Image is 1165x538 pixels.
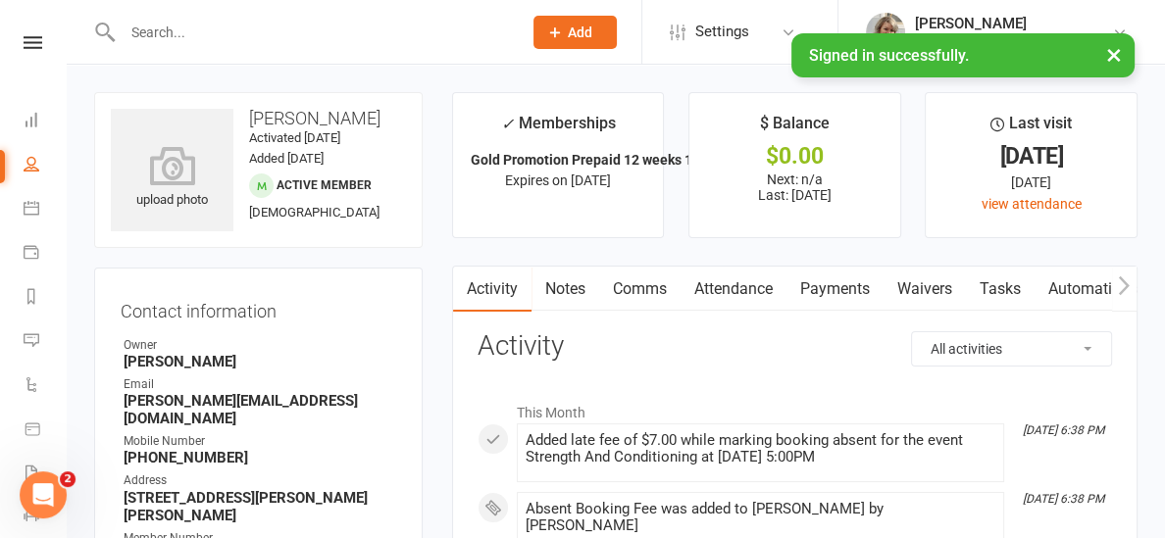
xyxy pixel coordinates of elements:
[124,336,396,355] div: Owner
[1023,423,1104,437] i: [DATE] 6:38 PM
[568,24,592,40] span: Add
[24,276,68,320] a: Reports
[760,111,830,146] div: $ Balance
[707,171,883,203] p: Next: n/a Last: [DATE]
[121,294,396,321] h3: Contact information
[111,109,406,128] h3: [PERSON_NAME]
[1035,267,1151,312] a: Automations
[60,471,76,487] span: 2
[505,172,611,188] span: Expires on [DATE]
[915,32,1112,50] div: Beyond Transformation Burleigh
[124,489,396,524] strong: [STREET_ADDRESS][PERSON_NAME][PERSON_NAME]
[24,100,68,144] a: Dashboard
[501,115,514,133] i: ✓
[982,196,1082,212] a: view attendance
[471,152,767,168] strong: Gold Promotion Prepaid 12 weeks 10% Discou...
[117,19,508,46] input: Search...
[124,392,396,427] strong: [PERSON_NAME][EMAIL_ADDRESS][DOMAIN_NAME]
[124,353,396,370] strong: [PERSON_NAME]
[124,375,396,394] div: Email
[533,16,617,49] button: Add
[24,144,68,188] a: People
[111,146,233,211] div: upload photo
[453,267,532,312] a: Activity
[915,15,1112,32] div: [PERSON_NAME]
[501,111,616,147] div: Memberships
[1096,33,1132,75] button: ×
[526,501,995,534] div: Absent Booking Fee was added to [PERSON_NAME] by [PERSON_NAME]
[124,449,396,466] strong: [PHONE_NUMBER]
[249,130,340,145] time: Activated [DATE]
[478,392,1112,423] li: This Month
[695,10,749,54] span: Settings
[866,13,905,52] img: thumb_image1597172689.png
[599,267,681,312] a: Comms
[526,432,995,465] div: Added late fee of $7.00 while marking booking absent for the event Strength And Conditioning at [...
[1023,492,1104,506] i: [DATE] 6:38 PM
[943,146,1119,167] div: [DATE]
[943,171,1119,193] div: [DATE]
[277,178,372,192] span: Active member
[249,205,380,220] span: [DEMOGRAPHIC_DATA]
[249,151,324,166] time: Added [DATE]
[20,471,67,518] iframe: Intercom live chat
[707,146,883,167] div: $0.00
[681,267,786,312] a: Attendance
[24,409,68,453] a: Product Sales
[124,471,396,490] div: Address
[966,267,1035,312] a: Tasks
[884,267,966,312] a: Waivers
[809,46,969,65] span: Signed in successfully.
[124,432,396,451] div: Mobile Number
[24,188,68,232] a: Calendar
[990,111,1072,146] div: Last visit
[478,331,1112,362] h3: Activity
[786,267,884,312] a: Payments
[532,267,599,312] a: Notes
[24,232,68,276] a: Payments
